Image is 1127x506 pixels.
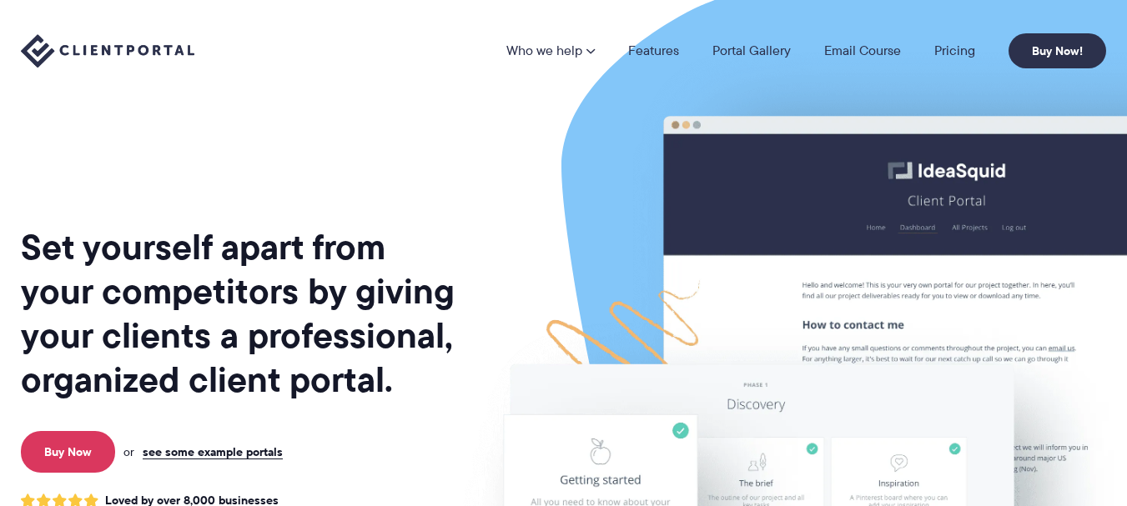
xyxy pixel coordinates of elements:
a: Buy Now! [1009,33,1106,68]
a: Buy Now [21,431,115,473]
h1: Set yourself apart from your competitors by giving your clients a professional, organized client ... [21,225,455,402]
a: Features [628,44,679,58]
span: or [123,444,134,459]
a: Portal Gallery [712,44,791,58]
a: see some example portals [143,444,283,459]
a: Email Course [824,44,901,58]
a: Pricing [934,44,975,58]
a: Who we help [506,44,595,58]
